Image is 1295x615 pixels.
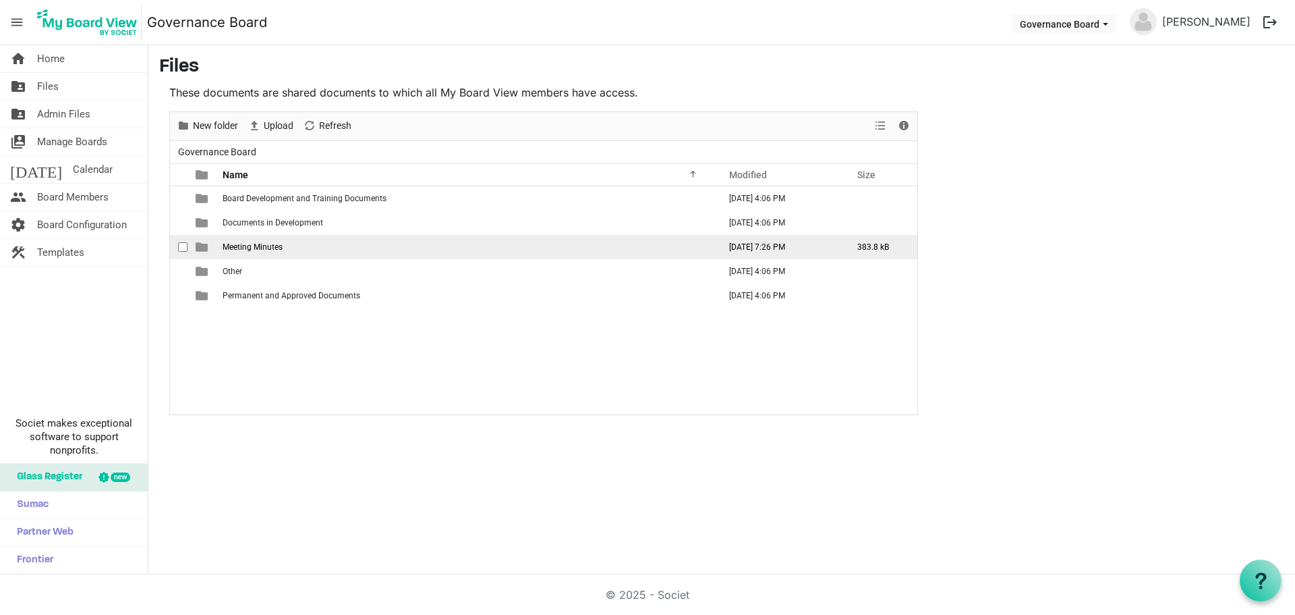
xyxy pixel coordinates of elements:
[246,117,296,134] button: Upload
[170,235,188,259] td: checkbox
[715,211,843,235] td: March 24, 2025 4:06 PM column header Modified
[170,211,188,235] td: checkbox
[169,84,918,101] p: These documents are shared documents to which all My Board View members have access.
[715,284,843,308] td: March 24, 2025 4:06 PM column header Modified
[10,491,49,518] span: Sumac
[10,211,26,238] span: settings
[188,259,219,284] td: is template cell column header type
[223,218,323,228] span: Documents in Development
[175,117,241,134] button: New folder
[170,186,188,211] td: checkbox
[188,186,219,211] td: is template cell column header type
[37,45,65,72] span: Home
[10,45,26,72] span: home
[1157,8,1256,35] a: [PERSON_NAME]
[10,128,26,155] span: switch_account
[1130,8,1157,35] img: no-profile-picture.svg
[37,128,107,155] span: Manage Boards
[715,186,843,211] td: March 24, 2025 4:06 PM column header Modified
[10,547,53,574] span: Frontier
[843,186,917,211] td: is template cell column header Size
[111,473,130,482] div: new
[223,194,386,203] span: Board Development and Training Documents
[73,156,113,183] span: Calendar
[10,73,26,100] span: folder_shared
[262,117,295,134] span: Upload
[243,112,298,140] div: Upload
[895,117,913,134] button: Details
[715,235,843,259] td: August 18, 2025 7:26 PM column header Modified
[869,112,892,140] div: View
[10,239,26,266] span: construction
[159,56,1284,79] h3: Files
[188,211,219,235] td: is template cell column header type
[1256,8,1284,36] button: logout
[219,284,715,308] td: Permanent and Approved Documents is template cell column header Name
[729,169,767,180] span: Modified
[606,588,689,601] a: © 2025 - Societ
[188,284,219,308] td: is template cell column header type
[223,169,248,180] span: Name
[10,464,82,491] span: Glass Register
[192,117,239,134] span: New folder
[892,112,915,140] div: Details
[147,9,267,36] a: Governance Board
[10,156,62,183] span: [DATE]
[298,112,356,140] div: Refresh
[857,169,875,180] span: Size
[219,235,715,259] td: Meeting Minutes is template cell column header Name
[37,101,90,128] span: Admin Files
[223,291,360,300] span: Permanent and Approved Documents
[843,284,917,308] td: is template cell column header Size
[33,5,142,39] img: My Board View Logo
[10,184,26,211] span: people
[219,211,715,235] td: Documents in Development is template cell column header Name
[4,9,30,35] span: menu
[188,235,219,259] td: is template cell column header type
[223,242,283,252] span: Meeting Minutes
[1011,14,1117,33] button: Governance Board dropdownbutton
[10,519,74,546] span: Partner Web
[37,73,59,100] span: Files
[37,211,127,238] span: Board Configuration
[33,5,147,39] a: My Board View Logo
[318,117,353,134] span: Refresh
[170,284,188,308] td: checkbox
[301,117,354,134] button: Refresh
[6,417,142,457] span: Societ makes exceptional software to support nonprofits.
[872,117,888,134] button: View dropdownbutton
[219,186,715,211] td: Board Development and Training Documents is template cell column header Name
[172,112,243,140] div: New folder
[37,184,109,211] span: Board Members
[170,259,188,284] td: checkbox
[219,259,715,284] td: Other is template cell column header Name
[843,259,917,284] td: is template cell column header Size
[37,239,84,266] span: Templates
[715,259,843,284] td: March 24, 2025 4:06 PM column header Modified
[843,211,917,235] td: is template cell column header Size
[223,267,242,276] span: Other
[10,101,26,128] span: folder_shared
[843,235,917,259] td: 383.8 kB is template cell column header Size
[175,144,259,161] span: Governance Board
